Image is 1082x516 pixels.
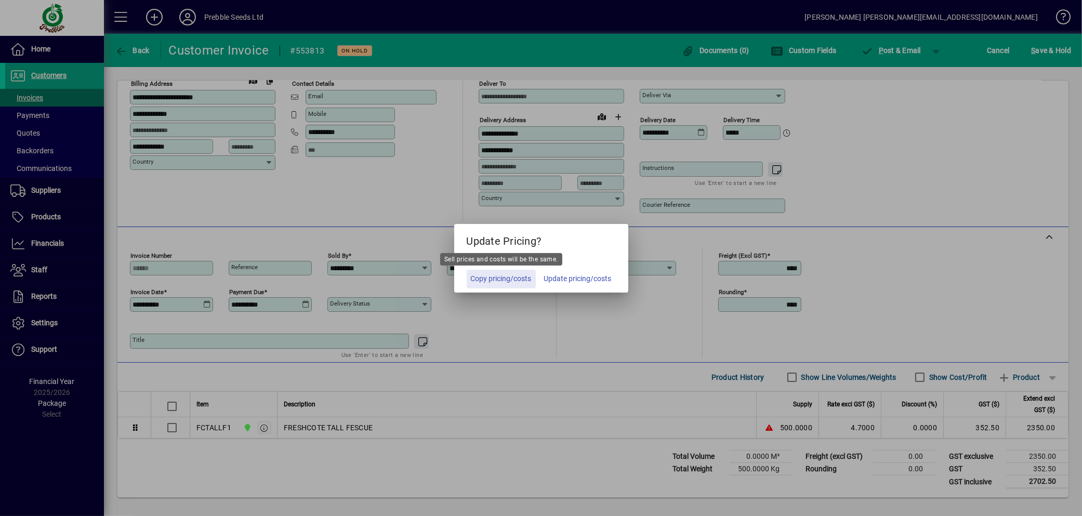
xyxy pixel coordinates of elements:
span: Update pricing/costs [544,273,612,284]
button: Update pricing/costs [540,270,616,288]
span: Copy pricing/costs [471,273,532,284]
h5: Update Pricing? [454,224,628,254]
button: Copy pricing/costs [467,270,536,288]
div: Sell prices and costs will be the same. [440,253,562,266]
